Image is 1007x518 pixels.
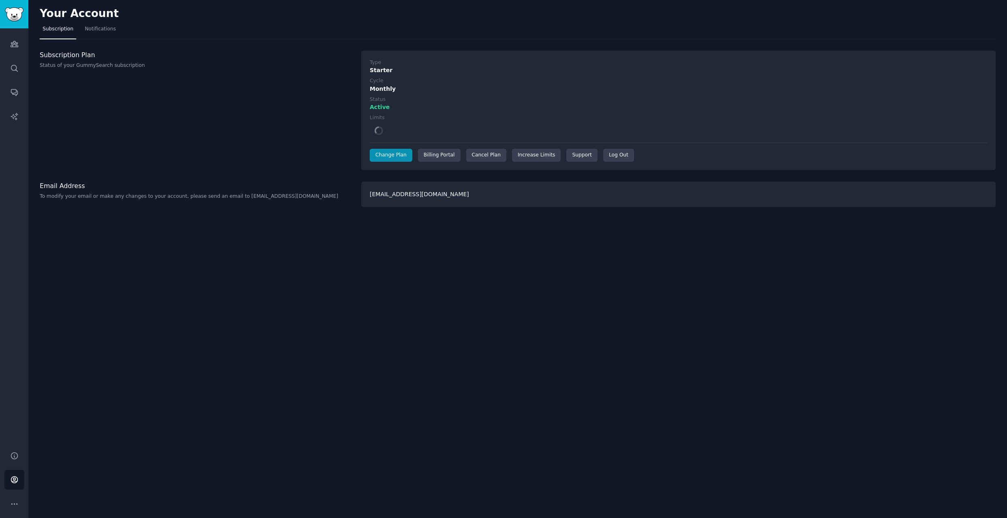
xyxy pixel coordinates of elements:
h3: Email Address [40,182,353,190]
div: Billing Portal [418,149,461,162]
div: Starter [370,66,987,75]
p: Status of your GummySearch subscription [40,62,353,69]
a: Change Plan [370,149,412,162]
div: Monthly [370,85,987,93]
h2: Your Account [40,7,119,20]
h3: Subscription Plan [40,51,353,59]
p: To modify your email or make any changes to your account, please send an email to [EMAIL_ADDRESS]... [40,193,353,200]
a: Support [566,149,597,162]
div: [EMAIL_ADDRESS][DOMAIN_NAME] [361,182,996,207]
a: Subscription [40,23,76,39]
div: Log Out [603,149,634,162]
div: Cancel Plan [466,149,506,162]
img: GummySearch logo [5,7,24,21]
a: Notifications [82,23,119,39]
div: Status [370,96,386,103]
span: Notifications [85,26,116,33]
div: Cycle [370,77,383,85]
span: Subscription [43,26,73,33]
span: Active [370,103,390,111]
a: Increase Limits [512,149,561,162]
div: Limits [370,114,385,122]
div: Type [370,59,381,66]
